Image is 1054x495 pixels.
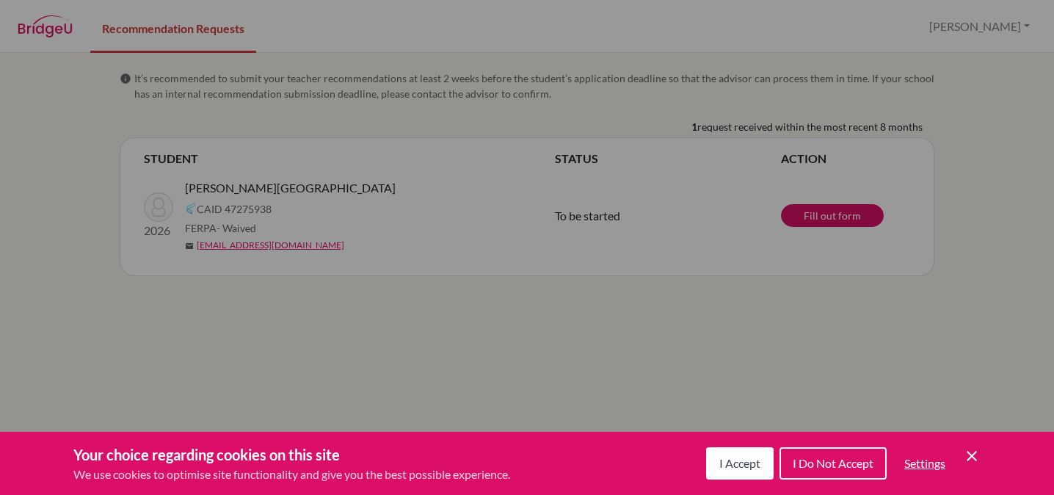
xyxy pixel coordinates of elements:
[706,447,774,480] button: I Accept
[73,444,510,466] h3: Your choice regarding cookies on this site
[893,449,957,478] button: Settings
[779,447,887,480] button: I Do Not Accept
[73,466,510,483] p: We use cookies to optimise site functionality and give you the best possible experience.
[719,456,760,470] span: I Accept
[904,456,945,470] span: Settings
[793,456,873,470] span: I Do Not Accept
[963,447,981,465] button: Save and close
